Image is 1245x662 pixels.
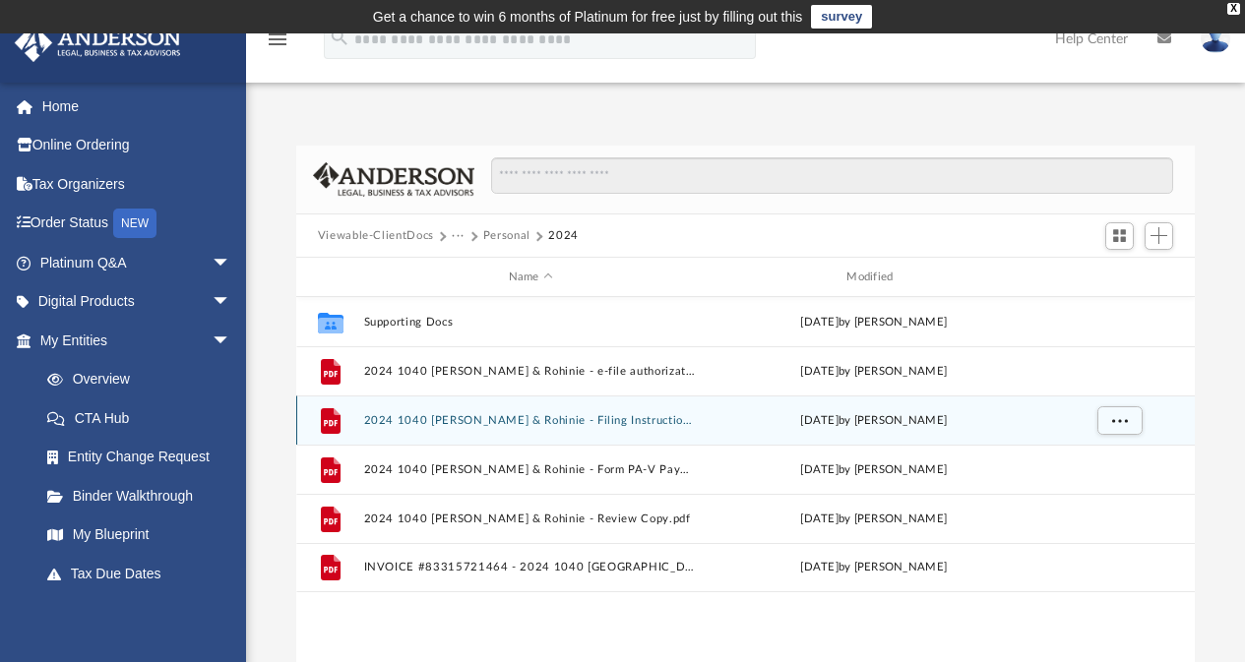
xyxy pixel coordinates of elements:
div: id [1049,269,1187,286]
i: menu [266,28,289,51]
button: 2024 1040 [PERSON_NAME] & Rohinie - Form PA-V Payment Voucher.pdf [363,463,698,476]
a: Tax Due Dates [28,554,261,593]
button: ··· [452,227,465,245]
a: Binder Walkthrough [28,476,261,515]
div: [DATE] by [PERSON_NAME] [707,412,1041,430]
div: [DATE] by [PERSON_NAME] [707,461,1041,479]
span: arrow_drop_down [212,282,251,323]
button: 2024 1040 [PERSON_NAME] & Rohinie - Review Copy.pdf [363,512,698,525]
span: arrow_drop_down [212,593,251,633]
button: 2024 1040 [PERSON_NAME] & Rohinie - Filing Instructions.pdf [363,414,698,427]
div: Name [362,269,697,286]
button: 2024 1040 [PERSON_NAME] & Rohinie - e-file authorization - please sign.pdf [363,365,698,378]
button: More options [1096,406,1142,436]
a: My Blueprint [28,515,251,555]
button: 2024 [548,227,579,245]
img: User Pic [1201,25,1230,53]
span: arrow_drop_down [212,321,251,361]
i: search [329,27,350,48]
img: Anderson Advisors Platinum Portal [9,24,187,62]
a: Order StatusNEW [14,204,261,244]
div: Modified [706,269,1040,286]
span: arrow_drop_down [212,243,251,283]
a: Entity Change Request [28,438,261,477]
a: Platinum Q&Aarrow_drop_down [14,243,261,282]
a: My Entitiesarrow_drop_down [14,321,261,360]
a: survey [811,5,872,29]
div: [DATE] by [PERSON_NAME] [707,314,1041,331]
div: NEW [113,209,156,238]
a: Tax Organizers [14,164,261,204]
a: My Anderson Teamarrow_drop_down [14,593,251,632]
button: Add [1145,222,1174,250]
a: Online Ordering [14,126,261,165]
button: INVOICE #83315721464 - 2024 1040 [GEOGRAPHIC_DATA][PERSON_NAME] & Rohinie - Expedite Fee.pdf [363,562,698,574]
div: Get a chance to win 6 months of Platinum for free just by filling out this [373,5,803,29]
a: menu [266,37,289,51]
a: Home [14,87,261,126]
button: Switch to Grid View [1105,222,1135,250]
button: Personal [483,227,530,245]
a: Overview [28,360,261,399]
div: [DATE] by [PERSON_NAME] [707,559,1041,576]
div: close [1227,3,1240,15]
button: Supporting Docs [363,316,698,329]
div: id [305,269,354,286]
a: Digital Productsarrow_drop_down [14,282,261,322]
input: Search files and folders [491,157,1173,195]
div: [DATE] by [PERSON_NAME] [707,511,1041,528]
a: CTA Hub [28,398,261,438]
button: Viewable-ClientDocs [318,227,434,245]
div: [DATE] by [PERSON_NAME] [707,363,1041,381]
